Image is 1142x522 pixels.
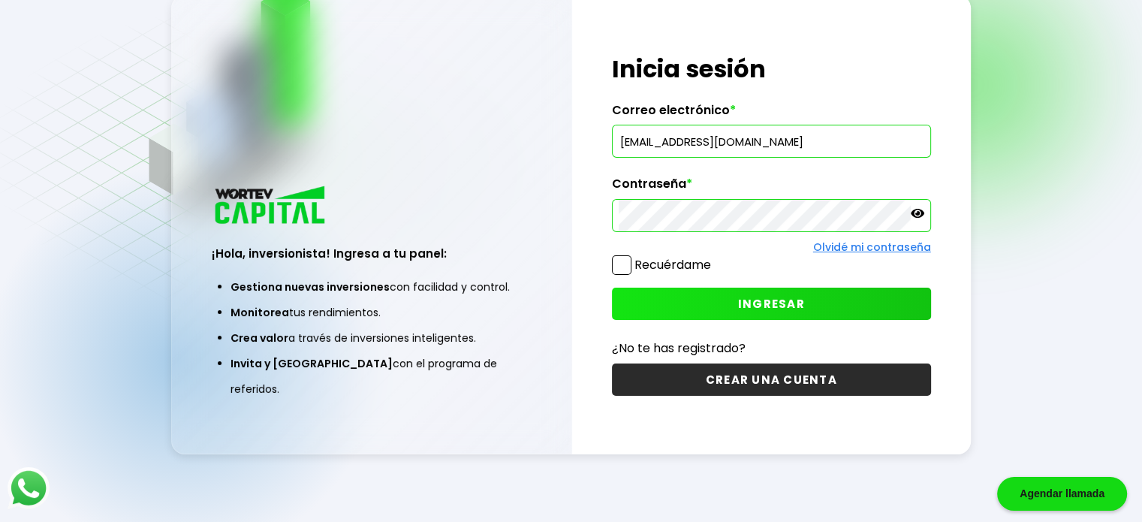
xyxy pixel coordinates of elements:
[231,356,393,371] span: Invita y [GEOGRAPHIC_DATA]
[612,364,931,396] button: CREAR UNA CUENTA
[231,351,512,402] li: con el programa de referidos.
[738,296,805,312] span: INGRESAR
[231,279,390,294] span: Gestiona nuevas inversiones
[612,339,931,358] p: ¿No te has registrado?
[612,51,931,87] h1: Inicia sesión
[8,467,50,509] img: logos_whatsapp-icon.242b2217.svg
[619,125,924,157] input: hola@wortev.capital
[612,177,931,199] label: Contraseña
[612,339,931,396] a: ¿No te has registrado?CREAR UNA CUENTA
[997,477,1127,511] div: Agendar llamada
[634,256,711,273] label: Recuérdame
[231,274,512,300] li: con facilidad y control.
[212,245,531,262] h3: ¡Hola, inversionista! Ingresa a tu panel:
[231,325,512,351] li: a través de inversiones inteligentes.
[231,300,512,325] li: tus rendimientos.
[813,240,931,255] a: Olvidé mi contraseña
[231,330,288,345] span: Crea valor
[612,288,931,320] button: INGRESAR
[612,103,931,125] label: Correo electrónico
[212,184,330,228] img: logo_wortev_capital
[231,305,289,320] span: Monitorea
